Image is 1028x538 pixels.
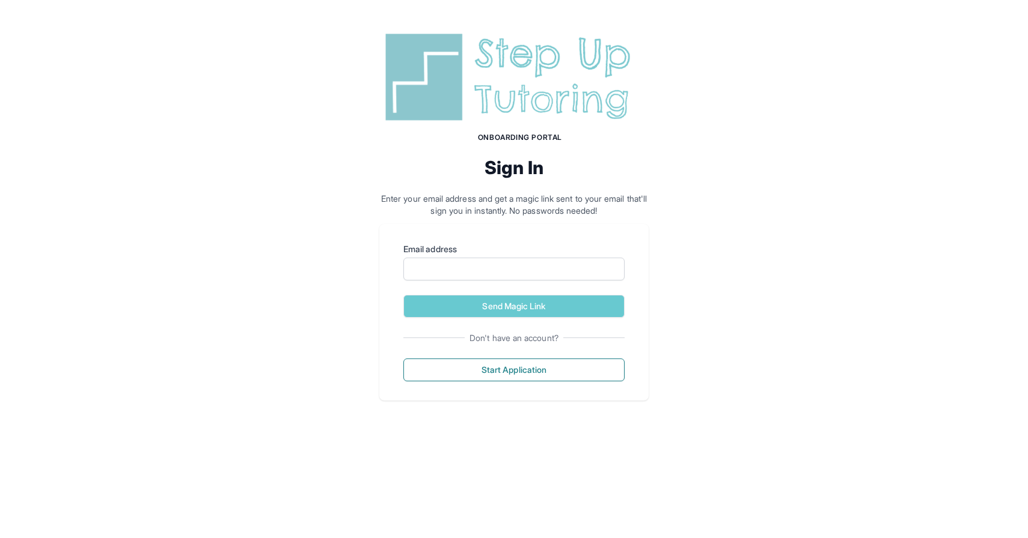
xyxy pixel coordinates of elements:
[379,157,649,178] h2: Sign In
[403,295,625,318] button: Send Magic Link
[379,193,649,217] p: Enter your email address and get a magic link sent to your email that'll sign you in instantly. N...
[465,332,563,344] span: Don't have an account?
[403,243,625,255] label: Email address
[379,29,649,125] img: Step Up Tutoring horizontal logo
[391,133,649,142] h1: Onboarding Portal
[403,358,625,381] button: Start Application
